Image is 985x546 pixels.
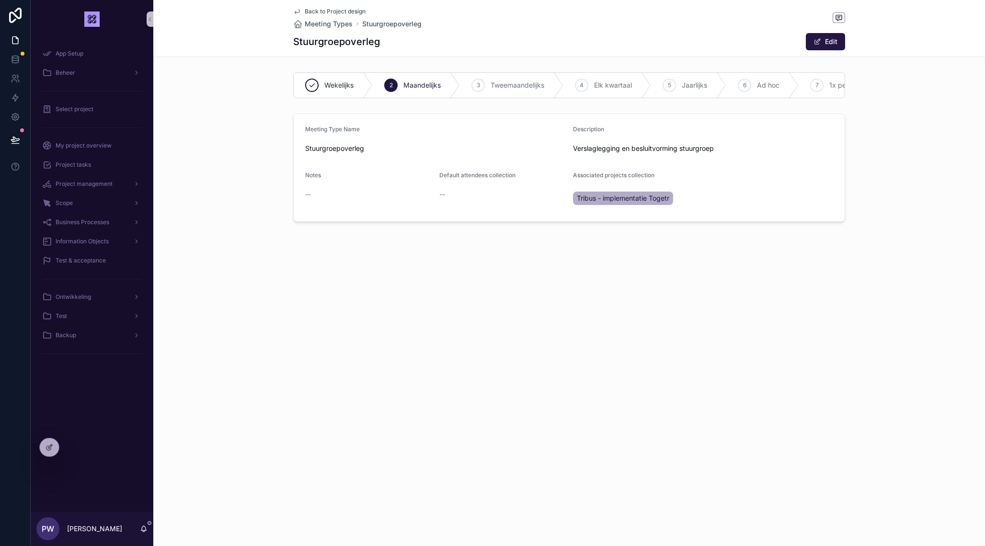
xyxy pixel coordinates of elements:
span: Verslaglegging en besluitvorming stuurgroep [573,144,833,153]
a: Beheer [36,64,148,81]
span: Business Processes [56,218,109,226]
h1: Stuurgroepoverleg [293,35,380,48]
span: Test & acceptance [56,257,106,264]
span: 7 [815,81,819,89]
span: Project tasks [56,161,91,169]
span: Ontwikkeling [56,293,91,301]
a: Project management [36,175,148,193]
span: 5 [668,81,671,89]
span: PW [42,523,54,535]
span: Description [573,125,604,133]
a: Stuurgroepoverleg [362,19,422,29]
span: App Setup [56,50,83,57]
span: Back to Project design [305,8,366,15]
span: My project overview [56,142,112,149]
a: Information Objects [36,233,148,250]
div: scrollable content [31,38,153,374]
a: Ontwikkeling [36,288,148,306]
span: Stuurgroepoverleg [305,144,565,153]
span: Maandelijks [403,80,441,90]
a: Business Processes [36,214,148,231]
span: Tribus - implementatie Togetr [577,193,669,203]
a: Scope [36,194,148,212]
span: -- [305,190,311,199]
a: Test [36,307,148,325]
span: Jaarlijks [682,80,707,90]
span: Project management [56,180,113,188]
span: 6 [743,81,746,89]
span: Wekelijks [324,80,354,90]
a: Test & acceptance [36,252,148,269]
span: Scope [56,199,73,207]
span: 2 [389,81,393,89]
a: Project tasks [36,156,148,173]
a: Meeting Types [293,19,353,29]
span: Meeting Types [305,19,353,29]
a: Select project [36,101,148,118]
a: My project overview [36,137,148,154]
span: 4 [580,81,584,89]
a: Backup [36,327,148,344]
button: Edit [806,33,845,50]
span: Meeting Type Name [305,125,360,133]
img: App logo [84,11,100,27]
span: Ad hoc [757,80,779,90]
span: Backup [56,331,76,339]
span: Select project [56,105,93,113]
span: 3 [477,81,480,89]
span: Information Objects [56,238,109,245]
a: App Setup [36,45,148,62]
span: Tweemaandelijks [491,80,544,90]
p: [PERSON_NAME] [67,524,122,534]
span: Associated projects collection [573,171,654,179]
span: Default attendees collection [439,171,515,179]
span: Notes [305,171,321,179]
span: -- [439,190,445,199]
a: Tribus - implementatie Togetr [573,192,673,205]
span: Elk kwartaal [594,80,632,90]
span: Test [56,312,67,320]
span: Beheer [56,69,75,77]
a: Back to Project design [293,8,366,15]
span: 1x per 6 weken [829,80,877,90]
